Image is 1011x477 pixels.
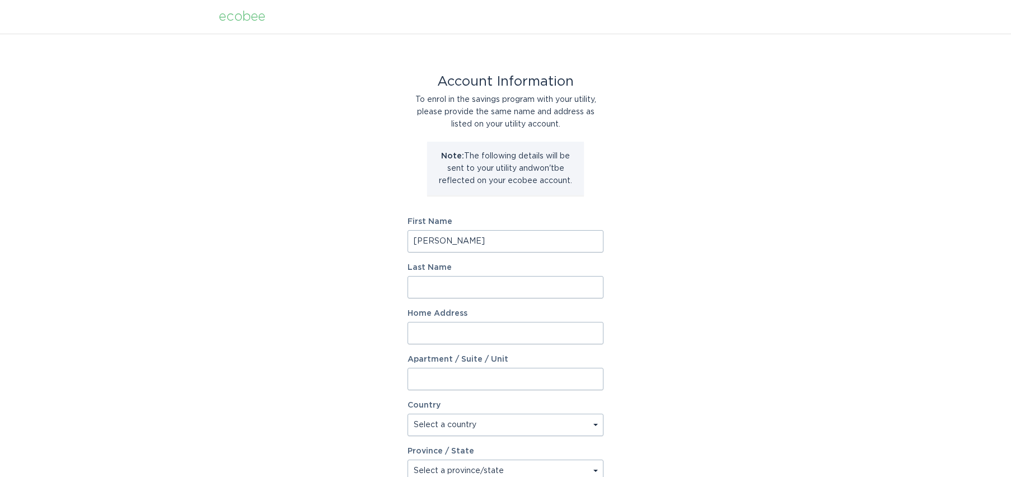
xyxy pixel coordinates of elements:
div: To enrol in the savings program with your utility, please provide the same name and address as li... [408,93,603,130]
label: Apartment / Suite / Unit [408,356,603,363]
strong: Note: [441,152,464,160]
label: Home Address [408,310,603,317]
label: Province / State [408,447,474,455]
div: Account Information [408,76,603,88]
label: First Name [408,218,603,226]
p: The following details will be sent to your utility and won't be reflected on your ecobee account. [436,150,575,187]
label: Last Name [408,264,603,272]
label: Country [408,401,441,409]
div: ecobee [219,11,265,23]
